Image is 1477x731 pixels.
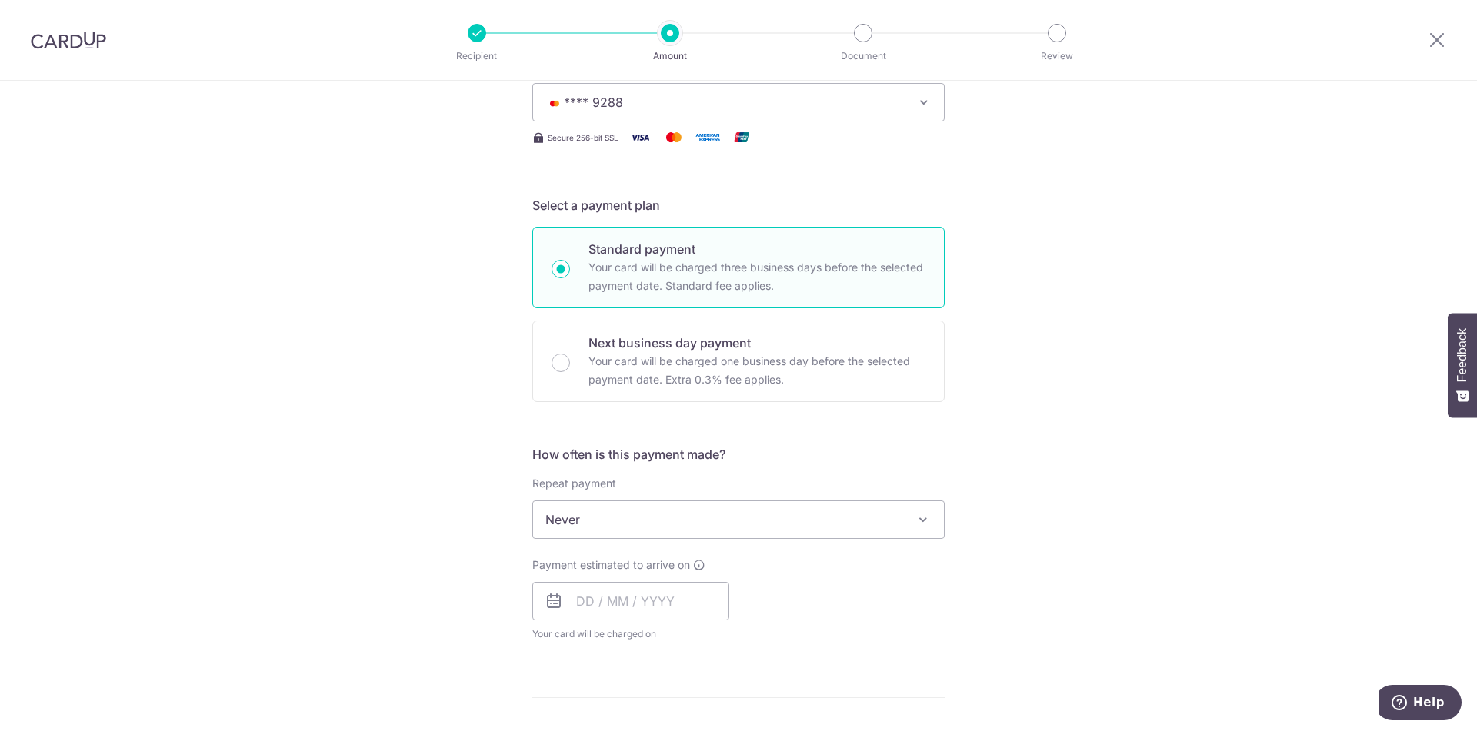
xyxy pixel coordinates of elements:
[420,48,534,64] p: Recipient
[625,128,655,147] img: Visa
[532,445,945,464] h5: How often is this payment made?
[588,240,925,258] p: Standard payment
[1448,313,1477,417] button: Feedback - Show survey
[548,131,618,144] span: Secure 256-bit SSL
[532,557,690,573] span: Payment estimated to arrive on
[588,334,925,352] p: Next business day payment
[1379,685,1462,723] iframe: Opens a widget where you can find more information
[692,128,723,147] img: American Express
[31,31,106,49] img: CardUp
[532,476,616,491] label: Repeat payment
[533,501,944,538] span: Never
[1455,328,1469,382] span: Feedback
[1000,48,1114,64] p: Review
[532,582,729,620] input: DD / MM / YYYY
[658,128,689,147] img: Mastercard
[532,196,945,214] h5: Select a payment plan
[613,48,727,64] p: Amount
[806,48,920,64] p: Document
[545,98,564,108] img: MASTERCARD
[726,128,757,147] img: Union Pay
[588,352,925,389] p: Your card will be charged one business day before the selected payment date. Extra 0.3% fee applies.
[532,500,945,539] span: Never
[532,626,729,642] span: Your card will be charged on
[588,258,925,295] p: Your card will be charged three business days before the selected payment date. Standard fee appl...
